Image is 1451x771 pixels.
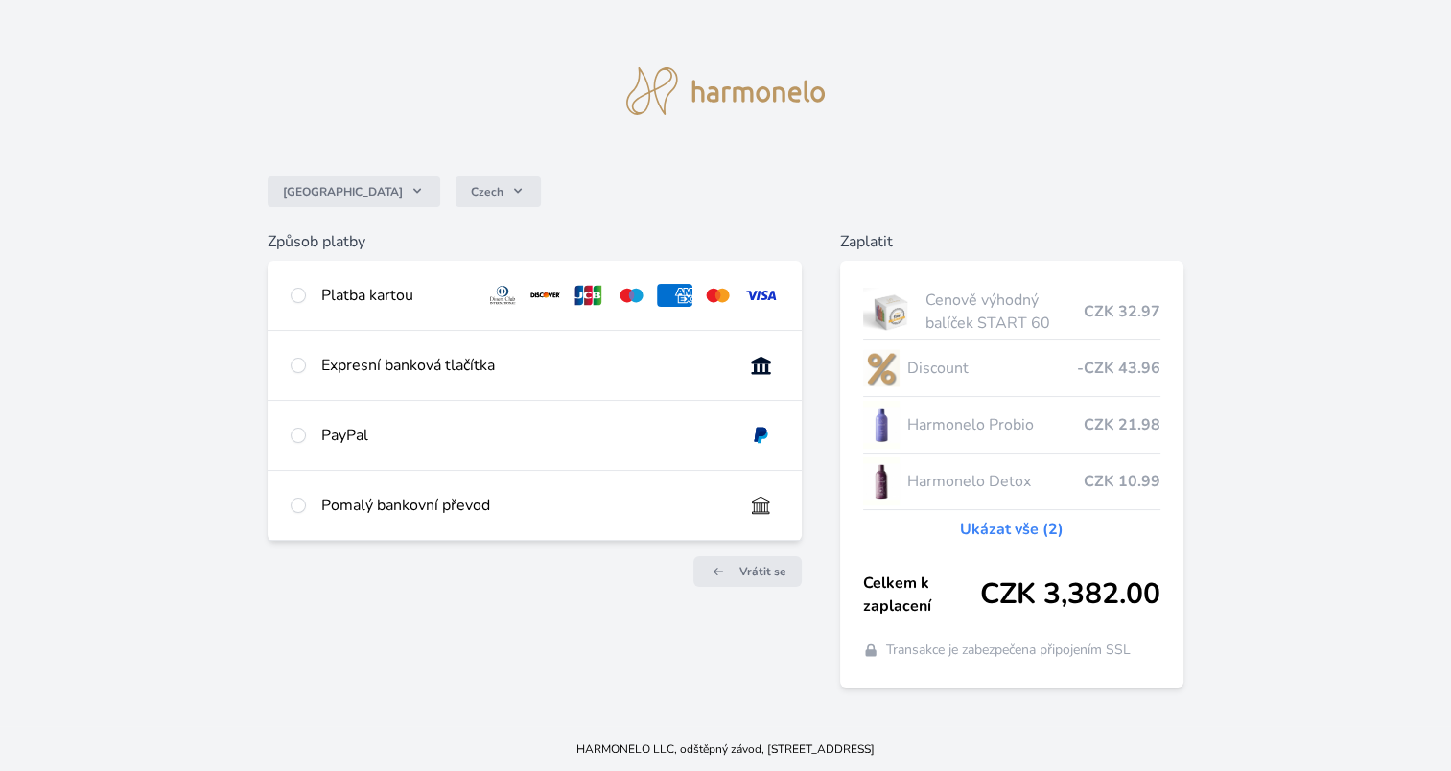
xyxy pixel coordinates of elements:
img: diners.svg [485,284,521,307]
div: Expresní banková tlačítka [321,354,728,377]
h6: Způsob platby [268,230,802,253]
span: Czech [471,184,503,199]
img: mc.svg [700,284,736,307]
span: Harmonelo Detox [907,470,1084,493]
span: -CZK 43.96 [1077,357,1160,380]
span: CZK 10.99 [1084,470,1160,493]
a: Ukázat vše (2) [960,518,1064,541]
img: CLEAN_PROBIO_se_stinem_x-lo.jpg [863,401,900,449]
span: CZK 21.98 [1084,413,1160,436]
img: bankTransfer_IBAN.svg [743,494,779,517]
img: paypal.svg [743,424,779,447]
button: Czech [456,176,541,207]
img: jcb.svg [571,284,606,307]
img: onlineBanking_CZ.svg [743,354,779,377]
span: Vrátit se [739,564,786,579]
img: visa.svg [743,284,779,307]
h6: Zaplatit [840,230,1183,253]
div: Pomalý bankovní převod [321,494,728,517]
img: discount-lo.png [863,344,900,392]
img: discover.svg [527,284,563,307]
a: Vrátit se [693,556,802,587]
img: logo.svg [626,67,826,115]
img: maestro.svg [614,284,649,307]
div: PayPal [321,424,728,447]
img: amex.svg [657,284,692,307]
span: Celkem k zaplacení [863,572,980,618]
div: Platba kartou [321,284,470,307]
span: Cenově výhodný balíček START 60 [925,289,1084,335]
span: Discount [907,357,1077,380]
span: Harmonelo Probio [907,413,1084,436]
img: DETOX_se_stinem_x-lo.jpg [863,457,900,505]
span: CZK 32.97 [1084,300,1160,323]
span: [GEOGRAPHIC_DATA] [283,184,403,199]
span: Transakce je zabezpečena připojením SSL [886,641,1131,660]
span: CZK 3,382.00 [980,577,1160,612]
button: [GEOGRAPHIC_DATA] [268,176,440,207]
img: start.jpg [863,288,918,336]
